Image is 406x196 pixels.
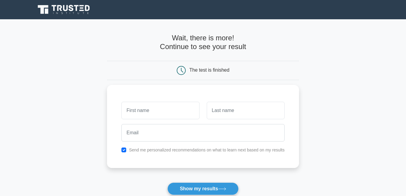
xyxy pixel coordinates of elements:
[207,102,285,119] input: Last name
[121,124,285,142] input: Email
[129,148,285,152] label: Send me personalized recommendations on what to learn next based on my results
[167,182,238,195] button: Show my results
[121,102,199,119] input: First name
[189,67,229,73] div: The test is finished
[107,34,299,51] h4: Wait, there is more! Continue to see your result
